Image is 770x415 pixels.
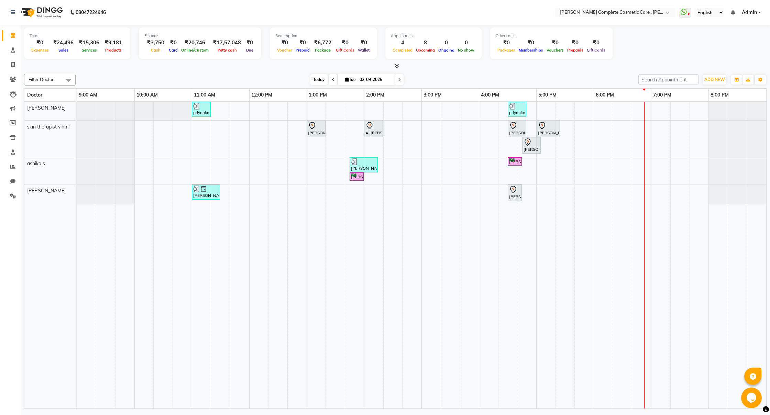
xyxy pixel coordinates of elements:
[57,48,70,53] span: Sales
[496,39,517,47] div: ₹0
[51,39,76,47] div: ₹24,496
[508,158,521,165] div: [PERSON_NAME], TK09, 04:30 PM-04:45 PM, follow up discussion
[179,39,210,47] div: ₹20,746
[76,3,106,22] b: 08047224946
[27,105,66,111] span: [PERSON_NAME]
[537,122,559,136] div: [PERSON_NAME], TK05, 05:00 PM-05:25 PM, exosomes premium
[29,77,54,82] span: Filter Doctor
[192,90,217,100] a: 11:00 AM
[585,48,607,53] span: Gift Cards
[27,188,66,194] span: [PERSON_NAME]
[508,103,526,116] div: priyanka D, TK03, 04:30 PM-04:50 PM, velvet basic
[594,90,616,100] a: 6:00 PM
[565,48,585,53] span: Prepaids
[545,48,565,53] span: Vouchers
[709,90,730,100] a: 8:00 PM
[244,39,256,47] div: ₹0
[350,158,377,171] div: [PERSON_NAME], TK08, 01:45 PM-02:15 PM, semipermanent lip elite
[391,39,414,47] div: 4
[496,48,517,53] span: Packages
[343,77,357,82] span: Tue
[275,48,294,53] span: Voucher
[135,90,159,100] a: 10:00 AM
[356,39,371,47] div: ₹0
[350,173,363,180] div: [PERSON_NAME] P.N, TK10, 01:45 PM-02:00 PM, Hollywood basic
[565,39,585,47] div: ₹0
[364,90,386,100] a: 2:00 PM
[334,39,356,47] div: ₹0
[517,39,545,47] div: ₹0
[27,92,42,98] span: Doctor
[294,48,311,53] span: Prepaid
[80,48,99,53] span: Services
[365,122,382,136] div: A. [PERSON_NAME], TK07, 02:00 PM-02:20 PM, ACNE THERAPY ELITE
[651,90,673,100] a: 7:00 PM
[414,39,437,47] div: 8
[30,33,125,39] div: Total
[102,39,125,47] div: ₹9,181
[508,122,526,136] div: [PERSON_NAME], TK05, 04:30 PM-04:50 PM, velvet premium
[437,48,456,53] span: Ongoing
[496,33,607,39] div: Other sales
[167,39,179,47] div: ₹0
[149,48,162,53] span: Cash
[167,48,179,53] span: Card
[437,39,456,47] div: 0
[311,39,334,47] div: ₹6,772
[414,48,437,53] span: Upcoming
[30,48,51,53] span: Expenses
[391,33,476,39] div: Appointment
[216,48,239,53] span: Petty cash
[250,90,274,100] a: 12:00 PM
[192,103,210,116] div: priyanka D, TK03, 11:00 AM-11:20 AM, velvet basic
[313,48,332,53] span: Package
[275,39,294,47] div: ₹0
[356,48,371,53] span: Wallet
[307,90,329,100] a: 1:00 PM
[703,75,726,85] button: ADD NEW
[294,39,311,47] div: ₹0
[391,48,414,53] span: Completed
[77,90,99,100] a: 9:00 AM
[27,124,69,130] span: skin therapist yinmi
[422,90,443,100] a: 3:00 PM
[537,90,558,100] a: 5:00 PM
[18,3,65,22] img: logo
[704,77,725,82] span: ADD NEW
[307,122,325,136] div: [PERSON_NAME] A, TK06, 01:00 PM-01:20 PM, ACNE THERAPY BASIC
[310,74,328,85] span: Today
[479,90,501,100] a: 4:00 PM
[192,186,219,199] div: [PERSON_NAME] S, TK11, 11:00 AM-11:30 AM, velvet elite
[456,39,476,47] div: 0
[244,48,255,53] span: Due
[275,33,371,39] div: Redemption
[638,74,698,85] input: Search Appointment
[741,388,763,408] iframe: chat widget
[456,48,476,53] span: No show
[523,138,540,153] div: [PERSON_NAME], TK05, 04:45 PM-05:05 PM, velvet premium
[210,39,244,47] div: ₹17,57,048
[334,48,356,53] span: Gift Cards
[27,160,45,167] span: ashika s
[517,48,545,53] span: Memberships
[103,48,123,53] span: Products
[357,75,392,85] input: 2025-09-02
[179,48,210,53] span: Online/Custom
[742,9,757,16] span: Admin
[30,39,51,47] div: ₹0
[144,33,256,39] div: Finance
[545,39,565,47] div: ₹0
[144,39,167,47] div: ₹3,750
[508,186,521,200] div: [PERSON_NAME], TK04, 04:30 PM-04:45 PM, follow up discussion
[76,39,102,47] div: ₹15,306
[585,39,607,47] div: ₹0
